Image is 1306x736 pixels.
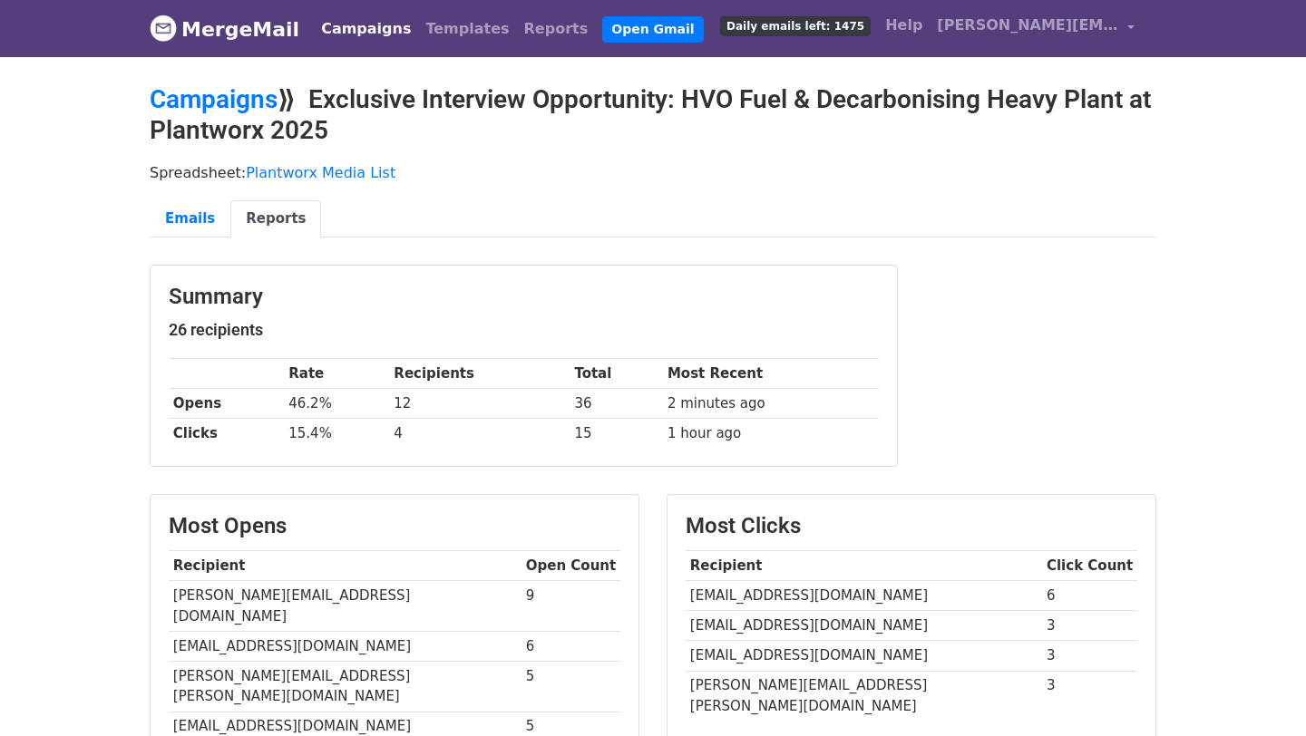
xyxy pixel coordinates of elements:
[150,10,299,48] a: MergeMail
[521,631,620,661] td: 6
[686,513,1137,539] h3: Most Clicks
[314,11,418,47] a: Campaigns
[663,389,879,419] td: 2 minutes ago
[930,7,1142,50] a: [PERSON_NAME][EMAIL_ADDRESS][DOMAIN_NAME]
[1042,551,1137,581] th: Click Count
[150,15,177,42] img: MergeMail logo
[517,11,596,47] a: Reports
[686,551,1042,581] th: Recipient
[169,631,521,661] td: [EMAIL_ADDRESS][DOMAIN_NAME]
[150,84,278,114] a: Campaigns
[713,7,878,44] a: Daily emails left: 1475
[663,419,879,449] td: 1 hour ago
[150,163,1156,182] p: Spreadsheet:
[521,551,620,581] th: Open Count
[570,419,664,449] td: 15
[390,359,570,389] th: Recipients
[169,320,879,340] h5: 26 recipients
[169,419,284,449] th: Clicks
[686,581,1042,611] td: [EMAIL_ADDRESS][DOMAIN_NAME]
[150,200,230,237] a: Emails
[663,359,879,389] th: Most Recent
[878,7,930,44] a: Help
[686,611,1042,641] td: [EMAIL_ADDRESS][DOMAIN_NAME]
[521,581,620,632] td: 9
[284,419,389,449] td: 15.4%
[686,641,1042,671] td: [EMAIL_ADDRESS][DOMAIN_NAME]
[570,389,664,419] td: 36
[1042,671,1137,721] td: 3
[284,389,389,419] td: 46.2%
[169,551,521,581] th: Recipient
[390,389,570,419] td: 12
[246,164,395,181] a: Plantworx Media List
[169,661,521,712] td: [PERSON_NAME][EMAIL_ADDRESS][PERSON_NAME][DOMAIN_NAME]
[602,16,703,43] a: Open Gmail
[1042,611,1137,641] td: 3
[284,359,389,389] th: Rate
[937,15,1118,36] span: [PERSON_NAME][EMAIL_ADDRESS][DOMAIN_NAME]
[570,359,664,389] th: Total
[169,389,284,419] th: Opens
[169,581,521,632] td: [PERSON_NAME][EMAIL_ADDRESS][DOMAIN_NAME]
[169,513,620,539] h3: Most Opens
[686,671,1042,721] td: [PERSON_NAME][EMAIL_ADDRESS][PERSON_NAME][DOMAIN_NAME]
[720,16,871,36] span: Daily emails left: 1475
[1042,641,1137,671] td: 3
[418,11,516,47] a: Templates
[169,284,879,310] h3: Summary
[521,661,620,712] td: 5
[390,419,570,449] td: 4
[150,84,1156,145] h2: ⟫ Exclusive Interview Opportunity: HVO Fuel & Decarbonising Heavy Plant at Plantworx 2025
[230,200,321,237] a: Reports
[1042,581,1137,611] td: 6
